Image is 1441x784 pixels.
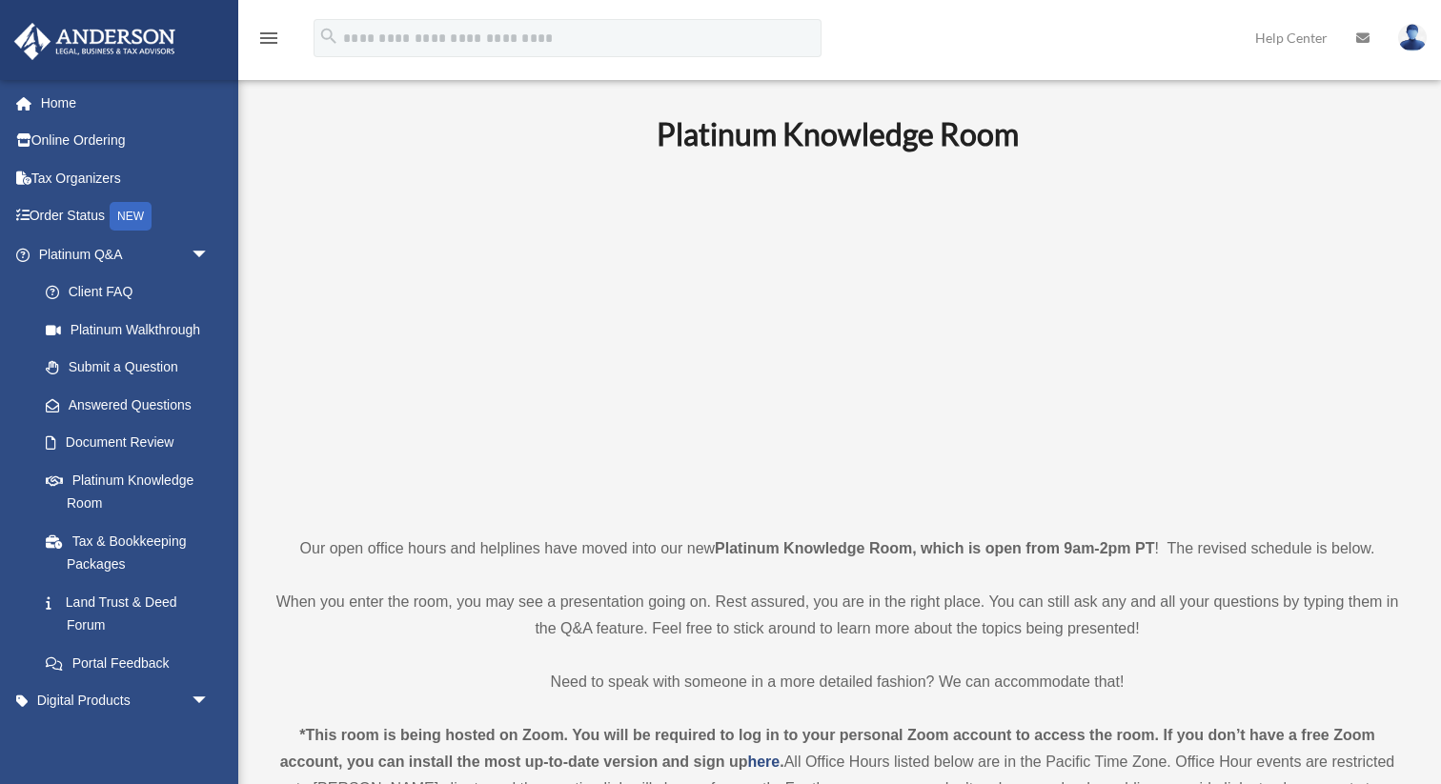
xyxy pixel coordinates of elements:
a: Land Trust & Deed Forum [27,583,238,644]
p: Need to speak with someone in a more detailed fashion? We can accommodate that! [272,669,1403,695]
a: Platinum Knowledge Room [27,461,229,522]
strong: *This room is being hosted on Zoom. You will be required to log in to your personal Zoom account ... [280,727,1375,770]
a: Digital Productsarrow_drop_down [13,682,238,720]
a: Tax & Bookkeeping Packages [27,522,238,583]
p: Our open office hours and helplines have moved into our new ! The revised schedule is below. [272,535,1403,562]
a: Portal Feedback [27,644,238,682]
img: User Pic [1398,24,1427,51]
i: menu [257,27,280,50]
a: menu [257,33,280,50]
a: Document Review [27,424,238,462]
span: arrow_drop_down [191,719,229,758]
strong: Platinum Knowledge Room, which is open from 9am-2pm PT [715,540,1154,556]
a: Client FAQ [27,273,238,312]
a: here [747,754,780,770]
div: NEW [110,202,152,231]
a: Answered Questions [27,386,238,424]
i: search [318,26,339,47]
a: Platinum Walkthrough [27,311,238,349]
iframe: 231110_Toby_KnowledgeRoom [552,178,1124,500]
a: Submit a Question [27,349,238,387]
a: Order StatusNEW [13,197,238,236]
a: My Entitiesarrow_drop_down [13,719,238,757]
b: Platinum Knowledge Room [657,115,1019,152]
p: When you enter the room, you may see a presentation going on. Rest assured, you are in the right ... [272,589,1403,642]
a: Tax Organizers [13,159,238,197]
a: Home [13,84,238,122]
span: arrow_drop_down [191,682,229,721]
a: Platinum Q&Aarrow_drop_down [13,235,238,273]
img: Anderson Advisors Platinum Portal [9,23,181,60]
span: arrow_drop_down [191,235,229,274]
a: Online Ordering [13,122,238,160]
strong: . [780,754,783,770]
